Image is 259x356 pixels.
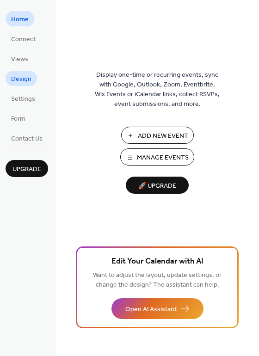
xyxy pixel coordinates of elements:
button: 🚀 Upgrade [126,177,189,194]
button: Add New Event [121,127,194,144]
button: Manage Events [120,148,194,166]
span: Display one-time or recurring events, sync with Google, Outlook, Zoom, Eventbrite, Wix Events or ... [95,70,220,109]
span: Add New Event [138,131,188,141]
a: Design [6,71,37,86]
span: Upgrade [12,165,41,174]
button: Upgrade [6,160,48,177]
a: Settings [6,91,41,106]
span: Edit Your Calendar with AI [111,255,203,268]
span: 🚀 Upgrade [131,180,183,192]
span: Home [11,15,29,25]
a: Form [6,110,31,126]
span: Settings [11,94,35,104]
a: Home [6,11,34,26]
a: Connect [6,31,41,46]
a: Views [6,51,34,66]
button: Open AI Assistant [111,298,203,319]
span: Open AI Assistant [125,305,177,314]
a: Contact Us [6,130,48,146]
span: Design [11,74,31,84]
span: Manage Events [137,153,189,163]
span: Contact Us [11,134,43,144]
span: Views [11,55,28,64]
span: Form [11,114,25,124]
span: Want to adjust the layout, update settings, or change the design? The assistant can help. [93,269,222,291]
span: Connect [11,35,36,44]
